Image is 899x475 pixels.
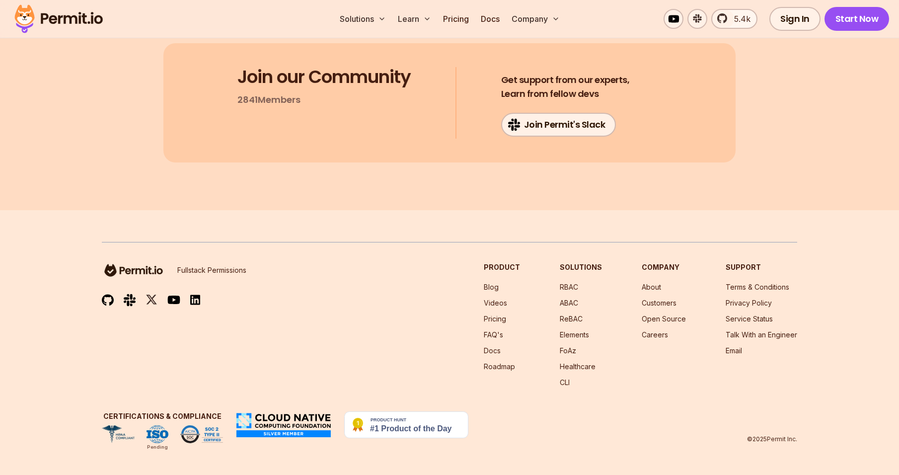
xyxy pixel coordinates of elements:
a: FoAz [560,346,576,355]
img: linkedin [190,294,200,306]
a: Docs [484,346,501,355]
a: Join Permit's Slack [501,113,616,137]
button: Learn [394,9,435,29]
a: CLI [560,378,570,387]
img: github [102,294,114,307]
a: FAQ's [484,330,503,339]
h4: Learn from fellow devs [501,73,630,101]
img: slack [124,293,136,307]
button: Company [508,9,564,29]
img: HIPAA [102,425,135,443]
a: Sign In [769,7,821,31]
img: twitter [146,294,157,306]
img: logo [102,262,165,278]
a: Talk With an Engineer [726,330,797,339]
h3: Company [642,262,686,272]
a: Pricing [439,9,473,29]
a: Elements [560,330,589,339]
a: Email [726,346,742,355]
a: Open Source [642,315,686,323]
a: Roadmap [484,362,515,371]
img: Permit logo [10,2,107,36]
a: Privacy Policy [726,299,772,307]
img: SOC [180,425,223,443]
p: © 2025 Permit Inc. [747,435,797,443]
a: Healthcare [560,362,596,371]
a: Service Status [726,315,773,323]
a: Customers [642,299,676,307]
a: Terms & Conditions [726,283,789,291]
a: Blog [484,283,499,291]
p: Fullstack Permissions [177,265,246,275]
a: Pricing [484,315,506,323]
span: 5.4k [728,13,750,25]
a: ReBAC [560,315,583,323]
p: 2841 Members [237,93,300,107]
a: RBAC [560,283,578,291]
a: 5.4k [711,9,757,29]
div: Pending [147,443,168,451]
h3: Join our Community [237,67,411,87]
h3: Support [726,262,797,272]
img: ISO [147,425,168,443]
a: ABAC [560,299,578,307]
a: About [642,283,661,291]
button: Solutions [336,9,390,29]
h3: Product [484,262,520,272]
a: Videos [484,299,507,307]
a: Careers [642,330,668,339]
span: Get support from our experts, [501,73,630,87]
h3: Certifications & Compliance [102,411,223,421]
h3: Solutions [560,262,602,272]
img: youtube [167,294,180,306]
a: Docs [477,9,504,29]
img: Permit.io - Never build permissions again | Product Hunt [344,411,468,438]
a: Start Now [824,7,890,31]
